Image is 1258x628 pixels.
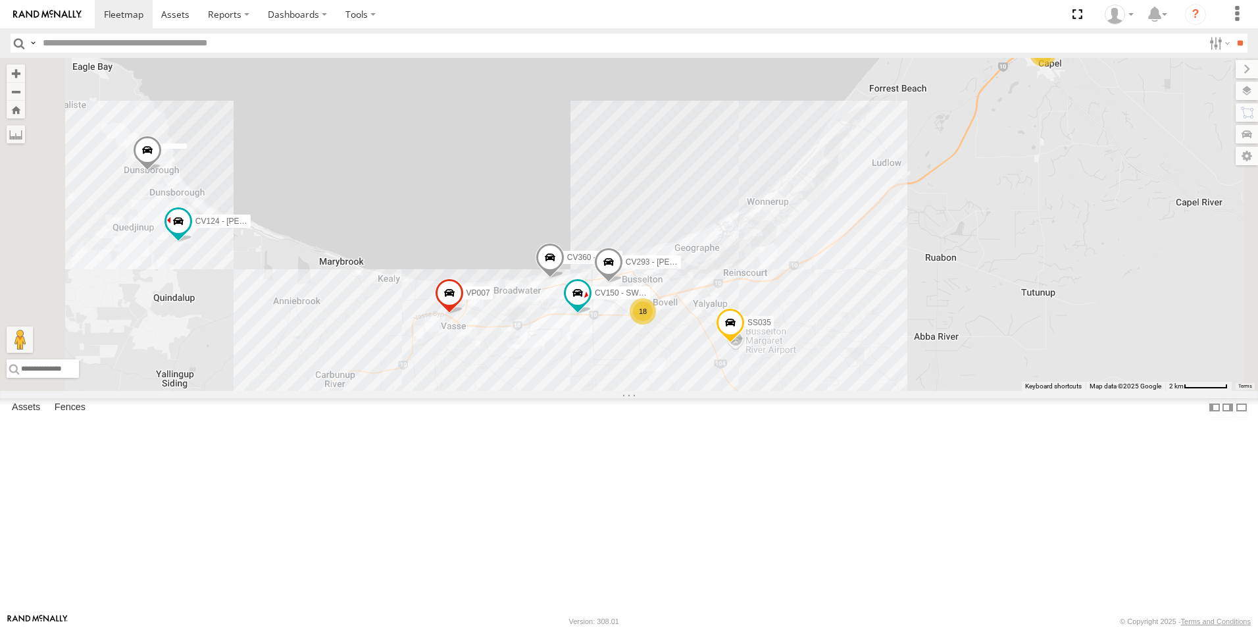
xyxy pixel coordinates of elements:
[1204,34,1232,53] label: Search Filter Options
[466,288,490,298] span: VP007
[195,217,291,226] span: CV124 - [PERSON_NAME]
[626,257,722,267] span: CV293 - [PERSON_NAME]
[595,288,673,298] span: CV150 - SWW Loaner
[1238,384,1252,389] a: Terms (opens in new tab)
[1221,398,1234,417] label: Dock Summary Table to the Right
[1181,617,1251,625] a: Terms and Conditions
[13,10,82,19] img: rand-logo.svg
[1185,4,1206,25] i: ?
[1090,382,1161,390] span: Map data ©2025 Google
[1165,382,1232,391] button: Map Scale: 2 km per 63 pixels
[630,298,656,325] div: 18
[7,327,33,353] button: Drag Pegman onto the map to open Street View
[1208,398,1221,417] label: Dock Summary Table to the Left
[1169,382,1184,390] span: 2 km
[1120,617,1251,625] div: © Copyright 2025 -
[569,617,619,625] div: Version: 308.01
[7,82,25,101] button: Zoom out
[747,319,771,328] span: SS035
[48,398,92,417] label: Fences
[1235,398,1248,417] label: Hide Summary Table
[7,101,25,118] button: Zoom Home
[567,253,663,262] span: CV360 - [PERSON_NAME]
[5,398,47,417] label: Assets
[28,34,38,53] label: Search Query
[7,615,68,628] a: Visit our Website
[1236,147,1258,165] label: Map Settings
[7,125,25,144] label: Measure
[1100,5,1138,24] div: Graham Broom
[7,65,25,82] button: Zoom in
[1025,382,1082,391] button: Keyboard shortcuts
